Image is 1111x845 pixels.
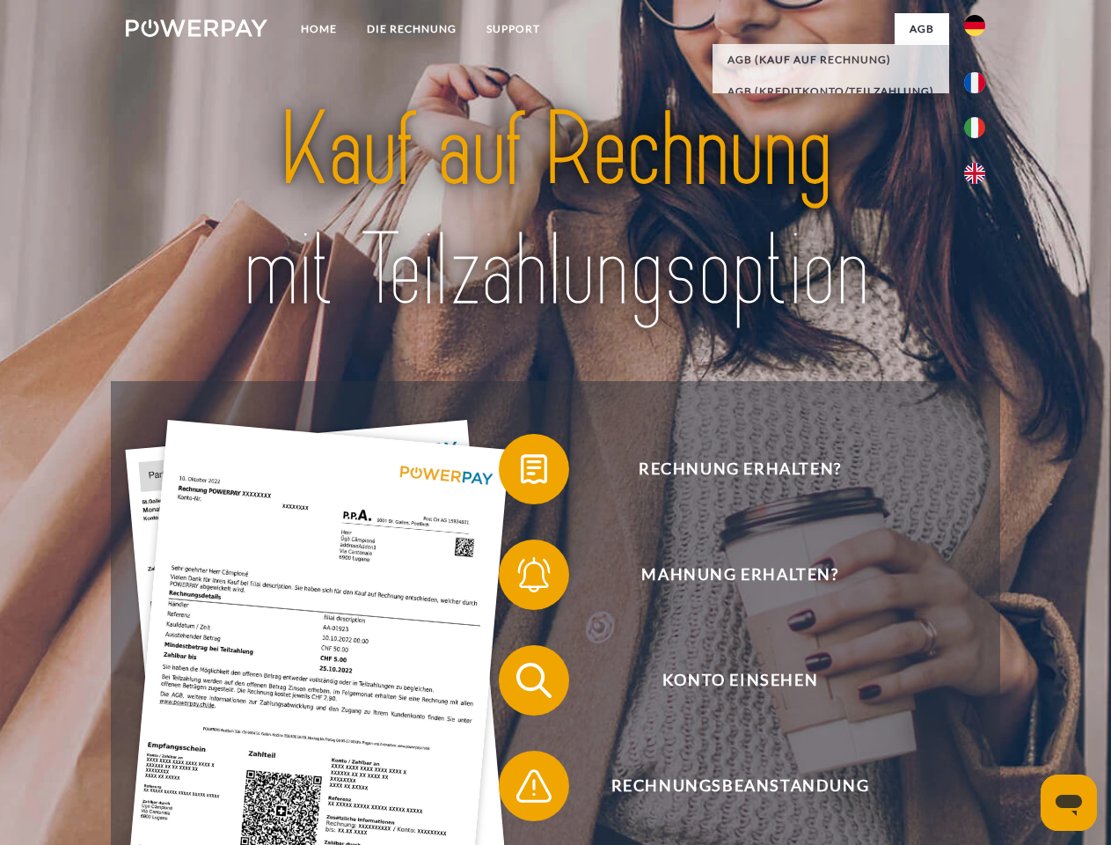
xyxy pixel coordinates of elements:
[713,44,949,76] a: AGB (Kauf auf Rechnung)
[499,434,956,504] button: Rechnung erhalten?
[524,434,955,504] span: Rechnung erhalten?
[713,76,949,107] a: AGB (Kreditkonto/Teilzahlung)
[1041,775,1097,831] iframe: Schaltfläche zum Öffnen des Messaging-Fensters
[964,117,985,138] img: it
[964,163,985,184] img: en
[964,15,985,36] img: de
[499,540,956,610] button: Mahnung erhalten?
[126,19,267,37] img: logo-powerpay-white.svg
[286,13,352,45] a: Home
[512,447,556,491] img: qb_bill.svg
[499,645,956,716] button: Konto einsehen
[512,553,556,597] img: qb_bell.svg
[512,764,556,808] img: qb_warning.svg
[168,84,943,337] img: title-powerpay_de.svg
[512,658,556,702] img: qb_search.svg
[352,13,471,45] a: DIE RECHNUNG
[471,13,555,45] a: SUPPORT
[499,751,956,821] button: Rechnungsbeanstandung
[895,13,949,45] a: agb
[524,751,955,821] span: Rechnungsbeanstandung
[524,540,955,610] span: Mahnung erhalten?
[524,645,955,716] span: Konto einsehen
[964,72,985,93] img: fr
